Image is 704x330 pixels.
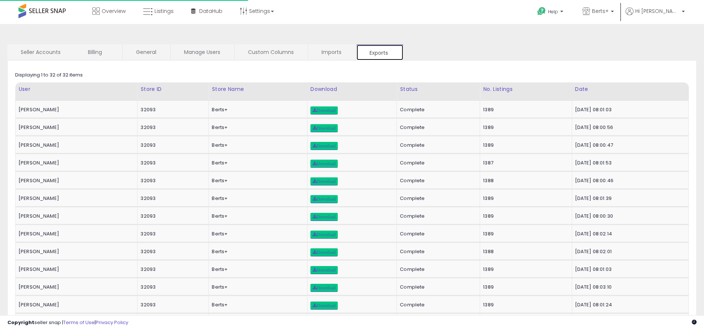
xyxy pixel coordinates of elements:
[313,286,336,290] span: Download
[140,142,203,149] div: 32093
[140,302,203,308] div: 32093
[212,213,301,220] div: Berts+
[140,213,203,220] div: 32093
[7,44,74,60] a: Seller Accounts
[140,177,203,184] div: 32093
[400,213,474,220] div: Complete
[63,319,95,326] a: Terms of Use
[310,177,338,186] a: Download
[313,250,336,255] span: Download
[310,106,338,115] a: Download
[7,319,128,326] div: seller snap | |
[400,195,474,202] div: Complete
[575,177,683,184] div: [DATE] 08:00:46
[212,248,301,255] div: Berts+
[212,177,301,184] div: Berts+
[18,195,132,202] div: [PERSON_NAME]
[310,213,338,221] a: Download
[400,177,474,184] div: Complete
[592,7,609,15] span: Berts+
[212,124,301,131] div: Berts+
[575,284,683,290] div: [DATE] 08:03:10
[400,231,474,237] div: Complete
[575,124,683,131] div: [DATE] 08:00:56
[18,85,134,93] div: User
[140,284,203,290] div: 32093
[212,231,301,237] div: Berts+
[310,302,338,310] a: Download
[483,177,566,184] div: 1388
[212,142,301,149] div: Berts+
[15,72,83,79] div: Displaying 1 to 32 of 32 items
[212,85,304,93] div: Store Name
[310,85,394,93] div: Download
[212,160,301,166] div: Berts+
[235,44,307,60] a: Custom Columns
[483,160,566,166] div: 1387
[140,231,203,237] div: 32093
[313,197,336,201] span: Download
[140,85,205,93] div: Store ID
[310,124,338,132] a: Download
[123,44,170,60] a: General
[575,231,683,237] div: [DATE] 08:02:14
[18,248,132,255] div: [PERSON_NAME]
[483,85,568,93] div: No. Listings
[313,215,336,219] span: Download
[199,7,222,15] span: DataHub
[212,302,301,308] div: Berts+
[18,160,132,166] div: [PERSON_NAME]
[310,195,338,203] a: Download
[575,248,683,255] div: [DATE] 08:02:01
[140,195,203,202] div: 32093
[483,302,566,308] div: 1389
[140,248,203,255] div: 32093
[483,106,566,113] div: 1389
[18,142,132,149] div: [PERSON_NAME]
[310,248,338,256] a: Download
[310,266,338,274] a: Download
[548,8,558,15] span: Help
[483,284,566,290] div: 1389
[575,106,683,113] div: [DATE] 08:01:03
[575,160,683,166] div: [DATE] 08:01:53
[171,44,234,60] a: Manage Users
[400,124,474,131] div: Complete
[531,1,571,24] a: Help
[483,213,566,220] div: 1389
[400,302,474,308] div: Complete
[18,284,132,290] div: [PERSON_NAME]
[154,7,174,15] span: Listings
[483,195,566,202] div: 1389
[212,195,301,202] div: Berts+
[18,231,132,237] div: [PERSON_NAME]
[400,248,474,255] div: Complete
[140,266,203,273] div: 32093
[313,179,336,184] span: Download
[96,319,128,326] a: Privacy Policy
[483,231,566,237] div: 1389
[313,144,336,148] span: Download
[400,85,477,93] div: Status
[400,142,474,149] div: Complete
[140,160,203,166] div: 32093
[537,7,546,16] i: Get Help
[313,126,336,130] span: Download
[400,266,474,273] div: Complete
[18,106,132,113] div: [PERSON_NAME]
[575,85,686,93] div: Date
[313,268,336,272] span: Download
[212,106,301,113] div: Berts+
[483,142,566,149] div: 1389
[313,232,336,237] span: Download
[400,106,474,113] div: Complete
[310,142,338,150] a: Download
[575,142,683,149] div: [DATE] 08:00:47
[18,266,132,273] div: [PERSON_NAME]
[310,284,338,292] a: Download
[313,303,336,308] span: Download
[575,213,683,220] div: [DATE] 08:00:30
[308,44,355,60] a: Imports
[313,108,336,113] span: Download
[400,160,474,166] div: Complete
